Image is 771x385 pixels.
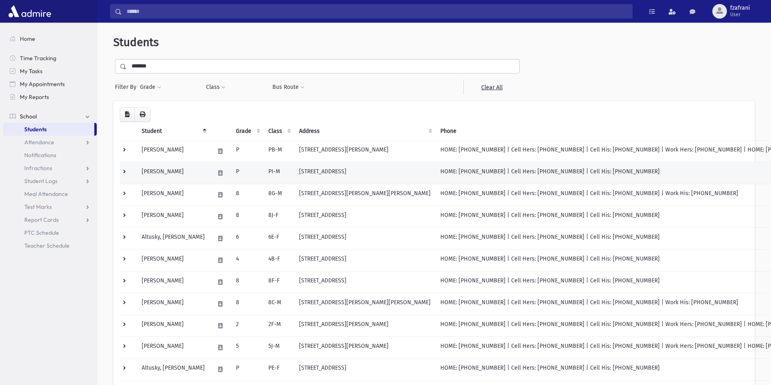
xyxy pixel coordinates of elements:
[231,337,263,358] td: 5
[24,216,59,223] span: Report Cards
[3,90,97,103] a: My Reports
[137,249,210,271] td: [PERSON_NAME]
[3,65,97,78] a: My Tasks
[3,110,97,123] a: School
[137,337,210,358] td: [PERSON_NAME]
[24,151,56,159] span: Notifications
[3,32,97,45] a: Home
[263,249,294,271] td: 4B-F
[115,83,140,91] span: Filter By
[20,113,37,120] span: School
[24,242,70,249] span: Teacher Schedule
[206,80,226,95] button: Class
[263,227,294,249] td: 6E-F
[231,293,263,315] td: 8
[231,315,263,337] td: 2
[137,227,210,249] td: Altusky, [PERSON_NAME]
[137,315,210,337] td: [PERSON_NAME]
[263,337,294,358] td: 5J-M
[294,227,435,249] td: [STREET_ADDRESS]
[294,358,435,380] td: [STREET_ADDRESS]
[294,271,435,293] td: [STREET_ADDRESS]
[3,78,97,90] a: My Appointments
[463,80,520,95] a: Clear All
[137,184,210,206] td: [PERSON_NAME]
[20,35,35,42] span: Home
[3,187,97,200] a: Meal Attendance
[20,55,56,62] span: Time Tracking
[294,293,435,315] td: [STREET_ADDRESS][PERSON_NAME][PERSON_NAME]
[140,80,161,95] button: Grade
[263,184,294,206] td: 8G-M
[263,162,294,184] td: PI-M
[137,358,210,380] td: Altusky, [PERSON_NAME]
[6,3,53,19] img: AdmirePro
[294,206,435,227] td: [STREET_ADDRESS]
[137,162,210,184] td: [PERSON_NAME]
[272,80,305,95] button: Bus Route
[263,293,294,315] td: 8C-M
[294,249,435,271] td: [STREET_ADDRESS]
[3,52,97,65] a: Time Tracking
[231,184,263,206] td: 8
[24,203,52,210] span: Test Marks
[137,271,210,293] td: [PERSON_NAME]
[3,239,97,252] a: Teacher Schedule
[231,122,263,141] th: Grade: activate to sort column ascending
[137,122,210,141] th: Student: activate to sort column descending
[231,162,263,184] td: P
[294,315,435,337] td: [STREET_ADDRESS][PERSON_NAME]
[3,162,97,175] a: Infractions
[113,36,159,49] span: Students
[231,227,263,249] td: 6
[263,122,294,141] th: Class: activate to sort column ascending
[137,293,210,315] td: [PERSON_NAME]
[294,184,435,206] td: [STREET_ADDRESS][PERSON_NAME][PERSON_NAME]
[24,177,57,185] span: Student Logs
[231,249,263,271] td: 4
[231,140,263,162] td: P
[263,140,294,162] td: PB-M
[263,271,294,293] td: 8F-F
[3,123,94,136] a: Students
[24,126,47,133] span: Students
[294,122,435,141] th: Address: activate to sort column ascending
[20,67,42,75] span: My Tasks
[20,93,49,101] span: My Reports
[3,226,97,239] a: PTC Schedule
[24,229,59,236] span: PTC Schedule
[730,5,750,11] span: fzafrani
[231,271,263,293] td: 8
[120,107,135,122] button: CSV
[3,136,97,149] a: Attendance
[294,162,435,184] td: [STREET_ADDRESS]
[137,140,210,162] td: [PERSON_NAME]
[137,206,210,227] td: [PERSON_NAME]
[294,140,435,162] td: [STREET_ADDRESS][PERSON_NAME]
[263,315,294,337] td: 2F-M
[3,175,97,187] a: Student Logs
[3,200,97,213] a: Test Marks
[122,4,632,19] input: Search
[730,11,750,18] span: User
[294,337,435,358] td: [STREET_ADDRESS][PERSON_NAME]
[24,139,54,146] span: Attendance
[263,358,294,380] td: PE-F
[263,206,294,227] td: 8J-F
[20,80,65,88] span: My Appointments
[3,213,97,226] a: Report Cards
[231,206,263,227] td: 8
[24,190,68,198] span: Meal Attendance
[24,164,52,172] span: Infractions
[134,107,151,122] button: Print
[231,358,263,380] td: P
[3,149,97,162] a: Notifications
